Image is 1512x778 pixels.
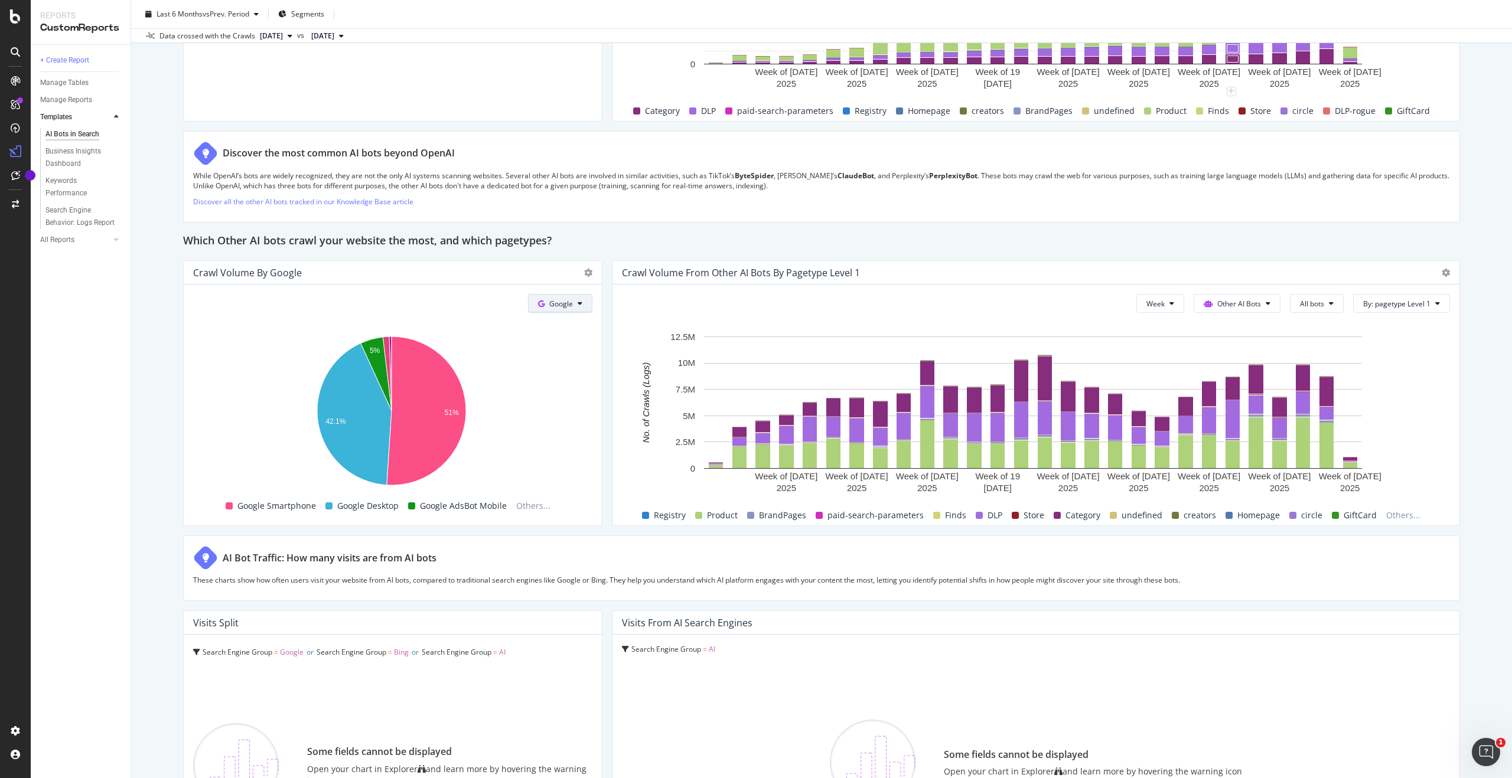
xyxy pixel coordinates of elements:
[493,647,497,657] span: =
[1199,79,1218,89] text: 2025
[1227,87,1236,96] div: plus
[297,30,307,41] span: vs
[193,171,1450,191] p: While OpenAI’s bots are widely recognized, they are not the only AI systems scanning websites. Se...
[1107,472,1170,482] text: Week of [DATE]
[1217,299,1261,309] span: Other AI Bots
[40,234,110,246] a: All Reports
[1024,508,1044,522] span: Store
[311,31,334,41] span: 2025 Feb. 20th
[755,67,817,77] text: Week of [DATE]
[1184,508,1216,522] span: creators
[683,411,695,421] text: 5M
[45,175,122,200] a: Keywords Performance
[1319,472,1381,482] text: Week of [DATE]
[984,483,1012,493] text: [DATE]
[193,197,413,207] a: Discover all the other AI bots tracked in our Knowledge Base article
[984,79,1012,89] text: [DATE]
[944,766,1242,777] div: Open your chart in Explorer and learn more by hovering the warning icon
[701,104,716,118] span: DLP
[1292,104,1314,118] span: circle
[1250,104,1271,118] span: Store
[193,267,302,279] div: Crawl Volume by Google
[1094,104,1135,118] span: undefined
[678,358,695,368] text: 10M
[641,362,651,443] text: No. of Crawls (Logs)
[755,472,817,482] text: Week of [DATE]
[40,111,72,123] div: Templates
[896,67,959,77] text: Week of [DATE]
[1472,738,1500,766] iframe: Intercom live chat
[972,104,1004,118] span: creators
[237,499,316,513] span: Google Smartphone
[183,131,1460,223] div: Discover the most common AI bots beyond OpenAIWhile OpenAI’s bots are widely recognized, they are...
[631,644,701,654] span: Search Engine Group
[388,647,392,657] span: =
[1065,508,1100,522] span: Category
[260,31,283,41] span: 2025 Aug. 25th
[45,145,122,170] a: Business Insights Dashboard
[273,5,329,24] button: Segments
[777,483,796,493] text: 2025
[1496,738,1506,747] span: 1
[1107,67,1170,77] text: Week of [DATE]
[317,647,386,657] span: Search Engine Group
[45,128,122,140] a: AI Bots in Search
[759,508,806,522] span: BrandPages
[1290,294,1344,313] button: All bots
[896,472,959,482] text: Week of [DATE]
[1248,472,1311,482] text: Week of [DATE]
[1301,508,1322,522] span: circle
[1199,483,1218,493] text: 2025
[1194,294,1280,313] button: Other AI Bots
[1319,67,1381,77] text: Week of [DATE]
[40,54,89,67] div: + Create Report
[988,508,1002,522] span: DLP
[622,617,752,629] div: Visits from AI Search Engines
[157,9,203,19] span: Last 6 Months
[917,483,937,493] text: 2025
[40,21,121,35] div: CustomReports
[1344,508,1377,522] span: GiftCard
[612,260,1460,526] div: Crawl Volume from Other AI Bots by pagetype Level 1WeekOther AI BotsAll botsBy: pagetype Level 1A...
[45,145,113,170] div: Business Insights Dashboard
[1237,508,1280,522] span: Homepage
[1037,67,1099,77] text: Week of [DATE]
[394,647,409,657] span: Bing
[223,146,455,160] div: Discover the most common AI bots beyond OpenAI
[622,331,1444,496] svg: A chart.
[908,104,950,118] span: Homepage
[1146,299,1165,309] span: Week
[40,9,121,21] div: Reports
[945,508,966,522] span: Finds
[183,535,1460,601] div: AI Bot Traffic: How many visits are from AI botsThese charts show how often users visit your webs...
[528,294,592,313] button: Google
[291,9,324,19] span: Segments
[183,260,602,526] div: Crawl Volume by GoogleGoogleA chart.Google SmartphoneGoogle DesktopGoogle AdsBot MobileOthers...
[40,94,122,106] a: Manage Reports
[777,79,796,89] text: 2025
[325,417,346,426] text: 42.1%
[159,31,255,41] div: Data crossed with the Crawls
[1058,79,1078,89] text: 2025
[193,331,589,496] svg: A chart.
[826,472,888,482] text: Week of [DATE]
[622,267,860,279] div: Crawl Volume from Other AI Bots by pagetype Level 1
[1353,294,1450,313] button: By: pagetype Level 1
[975,67,1020,77] text: Week of 19
[1129,483,1148,493] text: 2025
[280,647,304,657] span: Google
[1178,472,1240,482] text: Week of [DATE]
[1156,104,1187,118] span: Product
[1300,299,1324,309] span: All bots
[420,499,507,513] span: Google AdsBot Mobile
[307,647,314,657] span: or
[255,29,297,43] button: [DATE]
[1335,104,1376,118] span: DLP-rogue
[307,29,348,43] button: [DATE]
[307,745,592,759] div: Some fields cannot be displayed
[1270,483,1289,493] text: 2025
[1381,508,1425,522] span: Others...
[1397,104,1430,118] span: GiftCard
